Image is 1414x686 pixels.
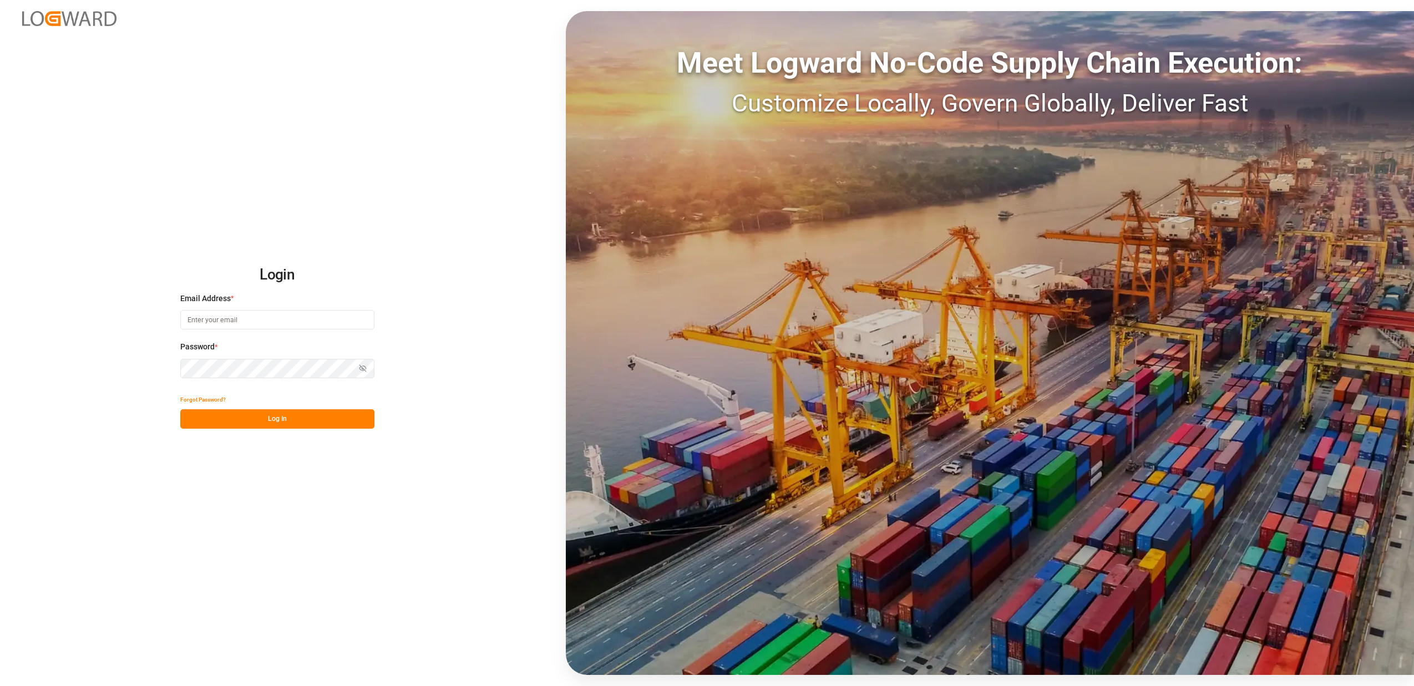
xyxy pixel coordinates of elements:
span: Email Address [180,293,231,304]
div: Customize Locally, Govern Globally, Deliver Fast [566,85,1414,121]
div: Meet Logward No-Code Supply Chain Execution: [566,42,1414,85]
h2: Login [180,257,374,293]
button: Forgot Password? [180,390,226,409]
button: Log In [180,409,374,429]
input: Enter your email [180,310,374,329]
img: Logward_new_orange.png [22,11,116,26]
span: Password [180,341,215,353]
